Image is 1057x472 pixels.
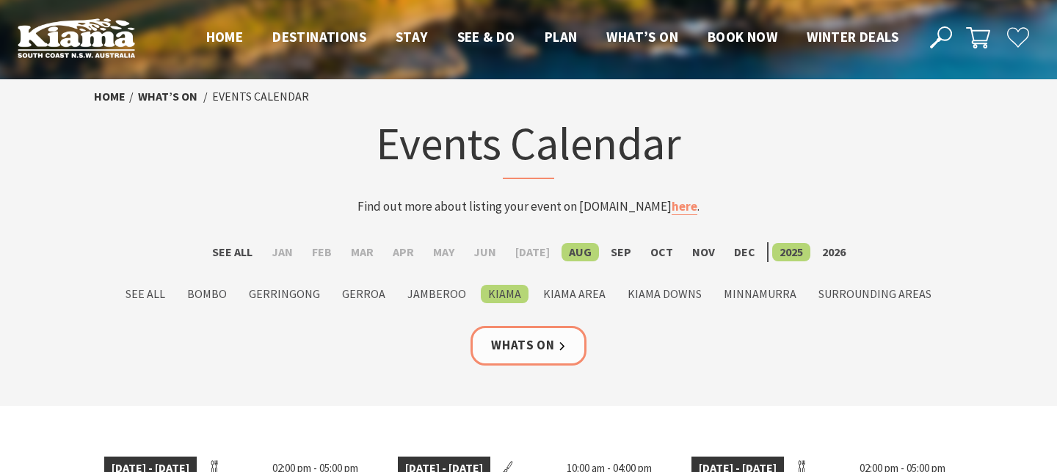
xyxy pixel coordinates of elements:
label: Jan [264,243,300,261]
span: What’s On [606,28,678,46]
li: Events Calendar [212,87,309,106]
label: Jamberoo [400,285,473,303]
h1: Events Calendar [241,114,816,179]
p: Find out more about listing your event on [DOMAIN_NAME] . [241,197,816,217]
span: Destinations [272,28,366,46]
span: Stay [396,28,428,46]
label: Kiama [481,285,528,303]
label: Apr [385,243,421,261]
span: Plan [545,28,578,46]
label: 2025 [772,243,810,261]
label: [DATE] [508,243,557,261]
a: here [672,198,697,215]
label: Gerringong [241,285,327,303]
label: Mar [344,243,381,261]
label: Dec [727,243,763,261]
a: Home [94,89,126,104]
label: Kiama Downs [620,285,709,303]
img: Kiama Logo [18,18,135,58]
a: Whats On [471,326,586,365]
label: Surrounding Areas [811,285,939,303]
label: May [426,243,462,261]
a: What’s On [138,89,197,104]
label: Aug [562,243,599,261]
nav: Main Menu [192,26,913,50]
span: Book now [708,28,777,46]
span: Winter Deals [807,28,898,46]
label: Kiama Area [536,285,613,303]
label: Nov [685,243,722,261]
label: Feb [305,243,339,261]
label: See All [118,285,172,303]
label: Minnamurra [716,285,804,303]
label: Bombo [180,285,234,303]
label: Oct [643,243,680,261]
span: See & Do [457,28,515,46]
label: Gerroa [335,285,393,303]
label: Sep [603,243,639,261]
label: See All [205,243,260,261]
span: Home [206,28,244,46]
label: 2026 [815,243,853,261]
label: Jun [466,243,504,261]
